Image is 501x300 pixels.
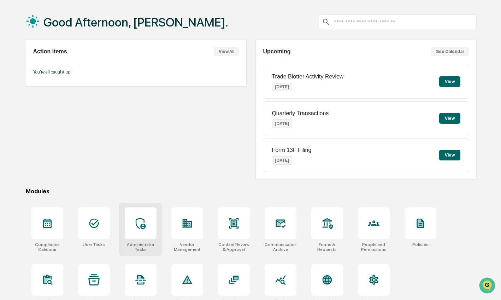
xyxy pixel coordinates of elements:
[50,119,86,125] a: Powered byPylon
[358,242,390,252] div: People and Permissions
[31,242,63,252] div: Compliance Calendar
[171,242,203,252] div: Vendor Management
[83,242,105,247] div: User Tasks
[58,89,88,96] span: Attestations
[272,110,329,117] p: Quarterly Transactions
[311,242,343,252] div: Forms & Requests
[439,113,460,124] button: View
[218,242,250,252] div: Content Review & Approval
[7,15,129,26] p: How can we help?
[412,242,429,247] div: Policies
[125,242,157,252] div: Administrator Tasks
[48,86,90,99] a: 🗄️Attestations
[51,90,57,95] div: 🗄️
[214,47,239,56] button: View All
[272,147,311,153] p: Form 13F Filing
[14,102,45,110] span: Data Lookup
[272,83,292,91] p: [DATE]
[265,242,296,252] div: Communications Archive
[14,89,46,96] span: Preclearance
[24,61,89,67] div: We're available if you need us!
[439,76,460,87] button: View
[7,90,13,95] div: 🖐️
[272,73,343,80] p: Trade Blotter Activity Review
[272,119,292,128] p: [DATE]
[26,188,477,195] div: Modules
[263,48,290,55] h2: Upcoming
[24,54,116,61] div: Start new chat
[33,69,239,75] p: You're all caught up!
[272,156,292,165] p: [DATE]
[478,277,497,296] iframe: Open customer support
[70,120,86,125] span: Pylon
[7,103,13,109] div: 🔎
[33,48,67,55] h2: Action Items
[43,15,228,29] h1: Good Afternoon, [PERSON_NAME].
[431,47,469,56] button: See Calendar
[4,86,48,99] a: 🖐️Preclearance
[120,56,129,65] button: Start new chat
[4,100,47,112] a: 🔎Data Lookup
[7,54,20,67] img: 1746055101610-c473b297-6a78-478c-a979-82029cc54cd1
[439,150,460,160] button: View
